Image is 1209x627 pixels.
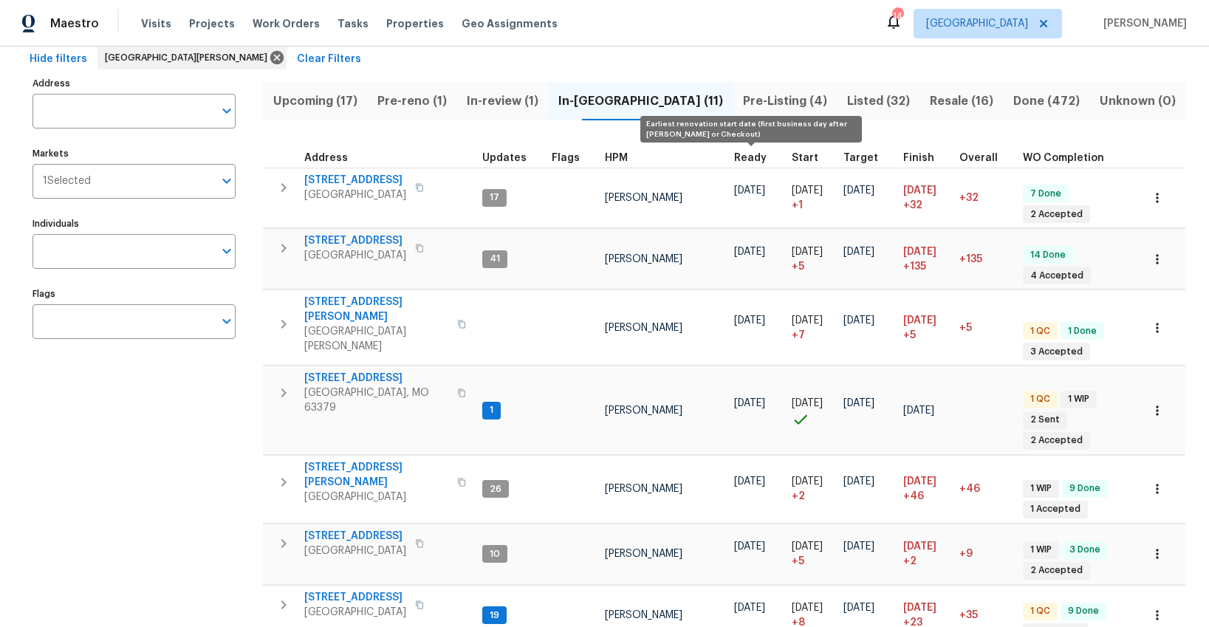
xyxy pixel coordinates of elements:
[792,398,823,408] span: [DATE]
[216,311,237,332] button: Open
[903,185,936,196] span: [DATE]
[843,247,874,257] span: [DATE]
[304,529,406,544] span: [STREET_ADDRESS]
[484,404,499,417] span: 1
[926,16,1028,31] span: [GEOGRAPHIC_DATA]
[897,168,953,228] td: Scheduled to finish 32 day(s) late
[376,91,448,112] span: Pre-reno (1)
[734,541,765,552] span: [DATE]
[953,229,1017,289] td: 135 day(s) past target finish date
[1098,91,1177,112] span: Unknown (0)
[1024,503,1086,515] span: 1 Accepted
[953,524,1017,584] td: 9 day(s) past target finish date
[742,91,828,112] span: Pre-Listing (4)
[304,386,448,415] span: [GEOGRAPHIC_DATA], MO 63379
[903,259,926,274] span: +135
[792,476,823,487] span: [DATE]
[953,290,1017,366] td: 5 day(s) past target finish date
[903,541,936,552] span: [DATE]
[953,168,1017,228] td: 32 day(s) past target finish date
[792,259,804,274] span: + 5
[734,603,765,613] span: [DATE]
[903,247,936,257] span: [DATE]
[216,171,237,191] button: Open
[1024,393,1056,405] span: 1 QC
[959,484,980,494] span: +46
[189,16,235,31] span: Projects
[32,219,236,228] label: Individuals
[304,153,348,163] span: Address
[24,46,93,73] button: Hide filters
[792,328,805,343] span: + 7
[792,198,803,213] span: + 1
[1024,605,1056,617] span: 1 QC
[843,315,874,326] span: [DATE]
[903,153,948,163] div: Projected renovation finish date
[484,609,505,622] span: 19
[959,153,1011,163] div: Days past target finish date
[386,16,444,31] span: Properties
[605,405,682,416] span: [PERSON_NAME]
[734,398,765,408] span: [DATE]
[141,16,171,31] span: Visits
[897,229,953,289] td: Scheduled to finish 135 day(s) late
[605,549,682,559] span: [PERSON_NAME]
[792,185,823,196] span: [DATE]
[304,248,406,263] span: [GEOGRAPHIC_DATA]
[272,91,358,112] span: Upcoming (17)
[1064,544,1106,556] span: 3 Done
[484,191,505,204] span: 17
[605,323,682,333] span: [PERSON_NAME]
[1024,270,1089,282] span: 4 Accepted
[338,18,369,29] span: Tasks
[734,153,767,163] span: Ready
[1023,153,1104,163] span: WO Completion
[903,328,916,343] span: +5
[928,91,994,112] span: Resale (16)
[786,456,838,524] td: Project started 2 days late
[304,460,448,490] span: [STREET_ADDRESS][PERSON_NAME]
[843,153,878,163] span: Target
[605,254,682,264] span: [PERSON_NAME]
[482,153,527,163] span: Updates
[903,489,924,504] span: +46
[484,548,506,561] span: 10
[1097,16,1187,31] span: [PERSON_NAME]
[792,247,823,257] span: [DATE]
[734,185,765,196] span: [DATE]
[792,153,832,163] div: Actual renovation start date
[903,198,922,213] span: +32
[843,603,874,613] span: [DATE]
[97,46,287,69] div: [GEOGRAPHIC_DATA][PERSON_NAME]
[605,153,628,163] span: HPM
[43,175,91,188] span: 1 Selected
[304,188,406,202] span: [GEOGRAPHIC_DATA]
[557,91,724,112] span: In-[GEOGRAPHIC_DATA] (11)
[903,603,936,613] span: [DATE]
[304,544,406,558] span: [GEOGRAPHIC_DATA]
[1024,414,1066,426] span: 2 Sent
[959,153,998,163] span: Overall
[786,366,838,455] td: Project started on time
[897,456,953,524] td: Scheduled to finish 46 day(s) late
[216,100,237,121] button: Open
[465,91,539,112] span: In-review (1)
[843,398,874,408] span: [DATE]
[792,315,823,326] span: [DATE]
[843,153,891,163] div: Target renovation project end date
[304,490,448,504] span: [GEOGRAPHIC_DATA]
[304,173,406,188] span: [STREET_ADDRESS]
[291,46,367,73] button: Clear Filters
[552,153,580,163] span: Flags
[605,484,682,494] span: [PERSON_NAME]
[846,91,911,112] span: Listed (32)
[1024,325,1056,338] span: 1 QC
[1062,325,1103,338] span: 1 Done
[304,605,406,620] span: [GEOGRAPHIC_DATA]
[903,405,934,416] span: [DATE]
[1024,249,1072,261] span: 14 Done
[30,50,87,69] span: Hide filters
[892,9,903,24] div: 14
[843,476,874,487] span: [DATE]
[903,315,936,326] span: [DATE]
